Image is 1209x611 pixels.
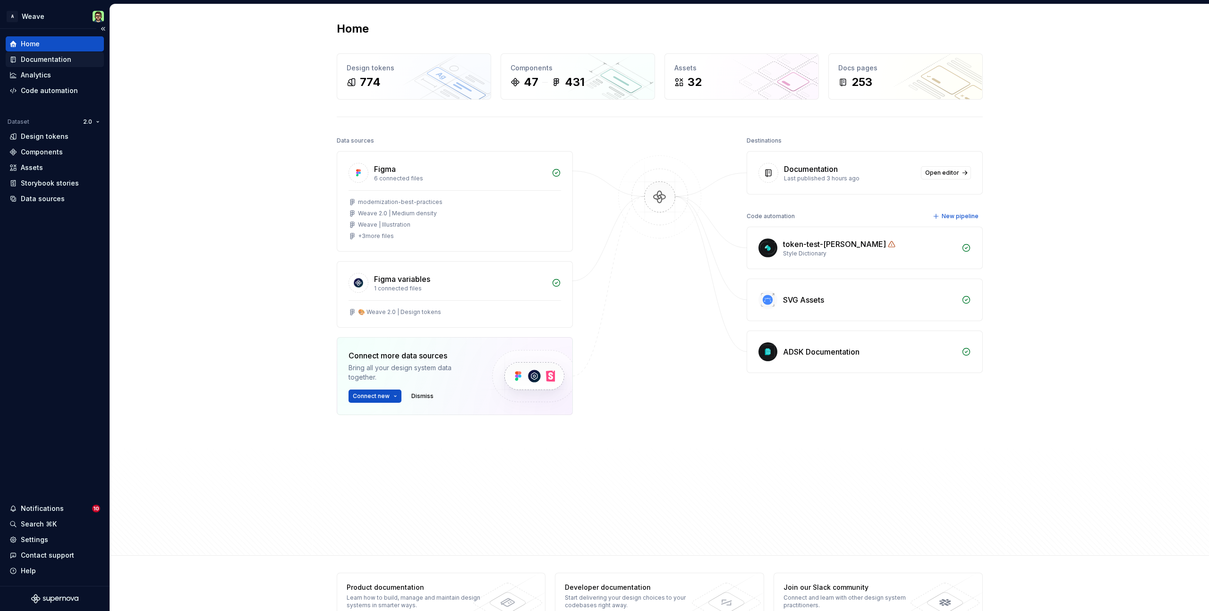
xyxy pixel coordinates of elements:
[6,517,104,532] button: Search ⌘K
[925,169,959,177] span: Open editor
[674,63,809,73] div: Assets
[337,134,374,147] div: Data sources
[6,563,104,578] button: Help
[21,147,63,157] div: Components
[374,273,430,285] div: Figma variables
[358,308,441,316] div: 🎨 Weave 2.0 | Design tokens
[21,70,51,80] div: Analytics
[6,160,104,175] a: Assets
[21,132,68,141] div: Design tokens
[930,210,983,223] button: New pipeline
[524,75,538,90] div: 47
[783,294,824,305] div: SVG Assets
[22,12,44,21] div: Weave
[358,198,443,206] div: modernization-best-practices
[664,53,819,100] a: Assets32
[783,238,886,250] div: token-test-[PERSON_NAME]
[565,583,702,592] div: Developer documentation
[96,22,110,35] button: Collapse sidebar
[349,390,401,403] button: Connect new
[6,501,104,516] button: Notifications10
[828,53,983,100] a: Docs pages253
[358,232,394,240] div: + 3 more files
[783,346,860,357] div: ADSK Documentation
[21,566,36,576] div: Help
[21,55,71,64] div: Documentation
[93,11,104,22] img: Bryan Young
[6,144,104,160] a: Components
[565,75,585,90] div: 431
[360,75,381,90] div: 774
[6,191,104,206] a: Data sources
[374,163,396,175] div: Figma
[337,21,369,36] h2: Home
[347,583,484,592] div: Product documentation
[6,532,104,547] a: Settings
[6,83,104,98] a: Code automation
[347,63,481,73] div: Design tokens
[747,210,795,223] div: Code automation
[7,11,18,22] div: A
[783,250,956,257] div: Style Dictionary
[784,175,915,182] div: Last published 3 hours ago
[407,390,438,403] button: Dismiss
[347,594,484,609] div: Learn how to build, manage and maintain design systems in smarter ways.
[6,36,104,51] a: Home
[784,163,838,175] div: Documentation
[6,176,104,191] a: Storybook stories
[2,6,108,26] button: AWeaveBryan Young
[21,504,64,513] div: Notifications
[565,594,702,609] div: Start delivering your design choices to your codebases right away.
[6,68,104,83] a: Analytics
[942,212,979,220] span: New pipeline
[31,594,78,603] svg: Supernova Logo
[6,548,104,563] button: Contact support
[21,86,78,95] div: Code automation
[358,221,410,229] div: Weave | Illustration
[374,285,546,292] div: 1 connected files
[838,63,973,73] div: Docs pages
[21,39,40,49] div: Home
[411,392,434,400] span: Dismiss
[783,583,921,592] div: Join our Slack community
[747,134,782,147] div: Destinations
[21,519,57,529] div: Search ⌘K
[21,194,65,204] div: Data sources
[921,166,971,179] a: Open editor
[501,53,655,100] a: Components47431
[21,535,48,544] div: Settings
[8,118,29,126] div: Dataset
[688,75,702,90] div: 32
[92,505,100,512] span: 10
[358,210,437,217] div: Weave 2.0 | Medium density
[79,115,104,128] button: 2.0
[6,52,104,67] a: Documentation
[349,350,476,361] div: Connect more data sources
[783,594,921,609] div: Connect and learn with other design system practitioners.
[349,363,476,382] div: Bring all your design system data together.
[353,392,390,400] span: Connect new
[511,63,645,73] div: Components
[374,175,546,182] div: 6 connected files
[83,118,92,126] span: 2.0
[337,53,491,100] a: Design tokens774
[6,129,104,144] a: Design tokens
[21,178,79,188] div: Storybook stories
[337,151,573,252] a: Figma6 connected filesmodernization-best-practicesWeave 2.0 | Medium densityWeave | Illustration+...
[21,163,43,172] div: Assets
[21,551,74,560] div: Contact support
[851,75,872,90] div: 253
[337,261,573,328] a: Figma variables1 connected files🎨 Weave 2.0 | Design tokens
